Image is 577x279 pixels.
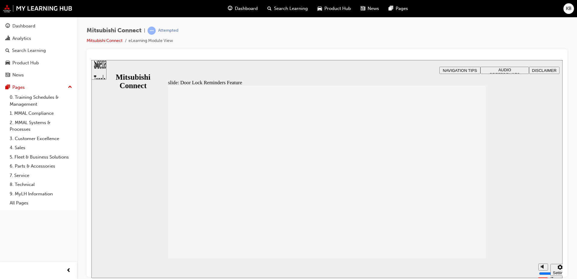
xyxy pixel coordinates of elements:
input: volume [448,211,486,216]
a: guage-iconDashboard [223,2,263,15]
a: Analytics [2,33,75,44]
span: News [368,5,379,12]
a: 3. Customer Excellence [7,134,75,143]
li: eLearning Module View [129,37,173,44]
button: Settings [459,204,478,216]
div: Analytics [12,35,31,42]
button: Mute (Ctrl+Alt+M) [447,204,457,210]
a: Dashboard [2,21,75,32]
a: Product Hub [2,57,75,69]
span: Pages [396,5,408,12]
span: KB [566,5,572,12]
button: DashboardAnalyticsSearch LearningProduct HubNews [2,19,75,82]
span: pages-icon [5,85,10,90]
span: guage-icon [228,5,232,12]
a: search-iconSearch Learning [263,2,313,15]
span: Dashboard [235,5,258,12]
button: AUDIO PREFERENCES [389,7,438,14]
a: news-iconNews [356,2,384,15]
a: All Pages [7,198,75,208]
div: Search Learning [12,47,46,54]
a: 5. Fleet & Business Solutions [7,152,75,162]
span: news-icon [361,5,365,12]
span: Search Learning [274,5,308,12]
span: car-icon [317,5,322,12]
span: up-icon [68,83,72,91]
div: Product Hub [12,59,39,66]
a: 7. Service [7,171,75,180]
a: car-iconProduct Hub [313,2,356,15]
span: news-icon [5,72,10,78]
span: prev-icon [66,267,71,274]
span: search-icon [267,5,272,12]
div: Settings [461,210,476,215]
a: 1. MMAL Compliance [7,109,75,118]
span: learningRecordVerb_ATTEMPT-icon [148,27,156,35]
span: guage-icon [5,24,10,29]
span: DISCLAIMER [441,8,465,13]
button: NAVIGATION TIPS [348,7,389,14]
span: AUDIO PREFERENCES [398,8,429,17]
a: 8. Technical [7,180,75,189]
button: Pages [2,82,75,93]
div: misc controls [444,198,468,218]
div: Dashboard [12,23,35,30]
a: 0. Training Schedules & Management [7,93,75,109]
span: Product Hub [324,5,351,12]
span: NAVIGATION TIPS [351,8,385,13]
img: mmal [3,5,72,12]
span: pages-icon [389,5,393,12]
a: 2. MMAL Systems & Processes [7,118,75,134]
div: Attempted [158,28,178,34]
a: 6. Parts & Accessories [7,162,75,171]
label: Zoom to fit [459,216,471,234]
a: Search Learning [2,45,75,56]
a: pages-iconPages [384,2,413,15]
a: News [2,69,75,81]
span: | [144,27,145,34]
span: Mitsubishi Connect [87,27,142,34]
a: 4. Sales [7,143,75,152]
span: search-icon [5,48,10,53]
a: 9. MyLH Information [7,189,75,199]
button: KB [563,3,574,14]
span: car-icon [5,60,10,66]
button: DISCLAIMER [438,7,468,14]
span: chart-icon [5,36,10,41]
div: News [12,72,24,79]
a: Mitsubishi Connect [87,38,123,43]
div: Pages [12,84,25,91]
